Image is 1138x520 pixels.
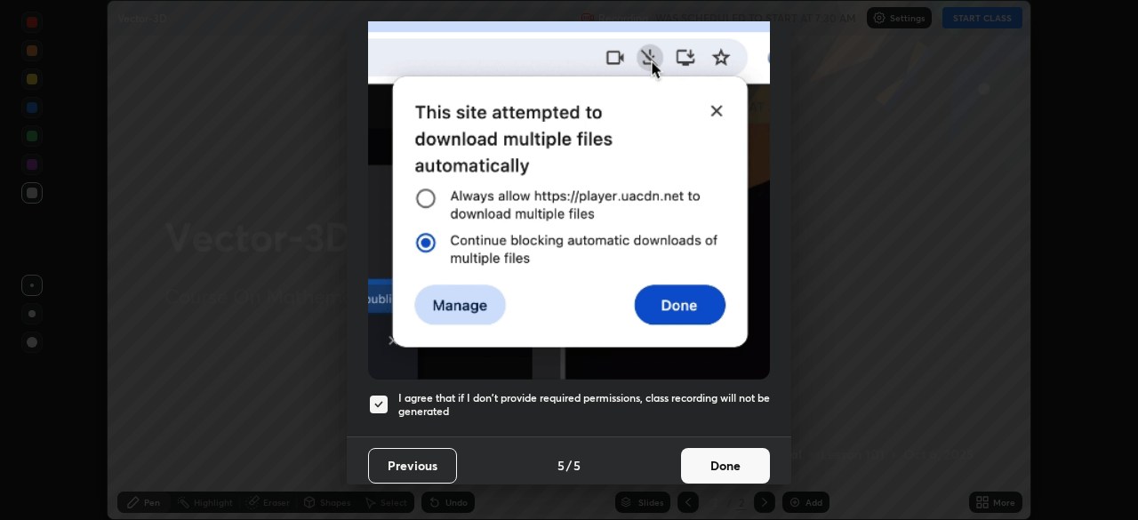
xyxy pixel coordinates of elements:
button: Previous [368,448,457,484]
h4: 5 [557,456,565,475]
h5: I agree that if I don't provide required permissions, class recording will not be generated [398,391,770,419]
button: Done [681,448,770,484]
h4: / [566,456,572,475]
h4: 5 [573,456,581,475]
